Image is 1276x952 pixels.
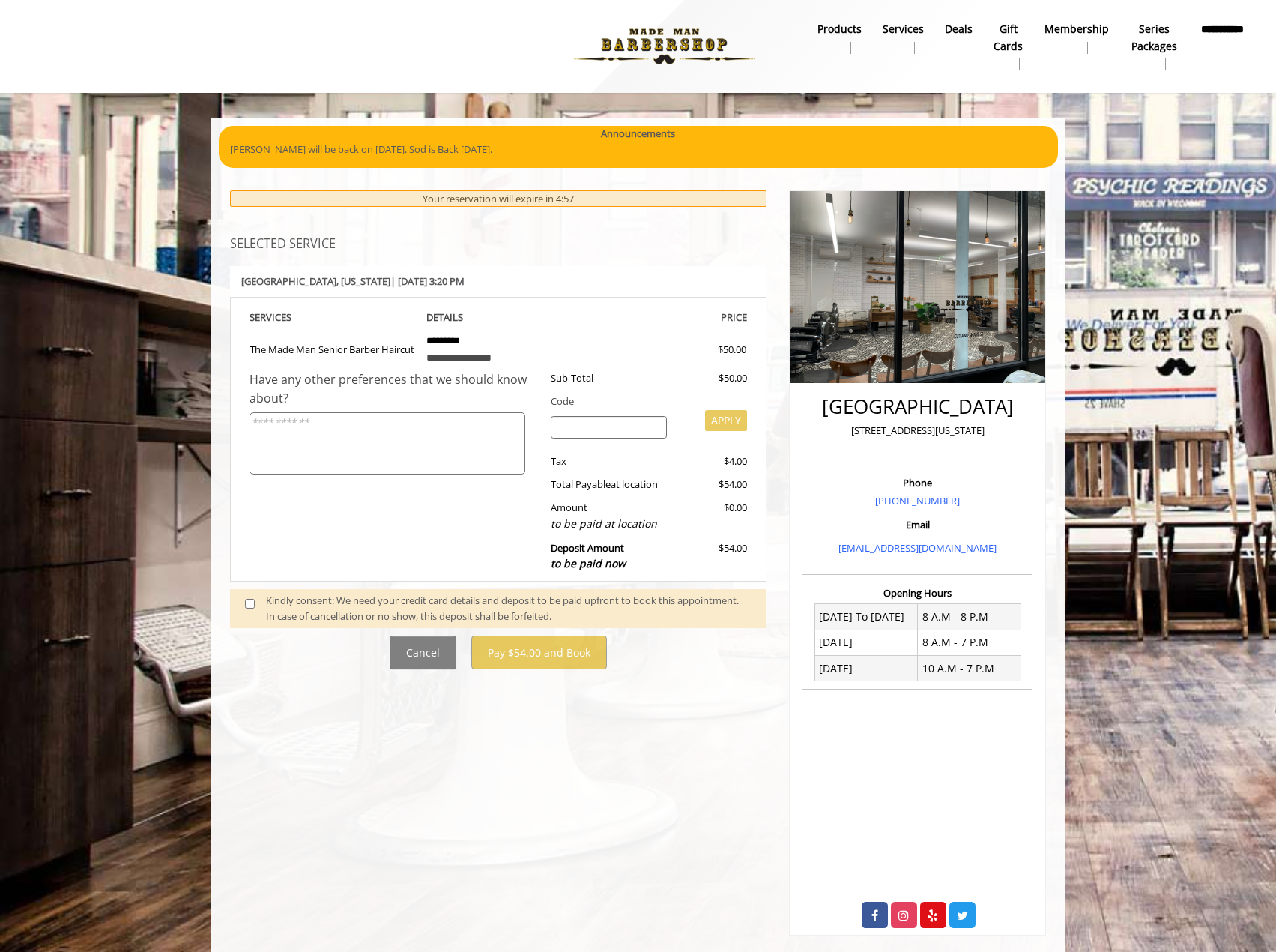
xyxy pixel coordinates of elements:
td: 10 A.M - 7 P.M [918,656,1021,681]
button: Pay $54.00 and Book [471,636,607,669]
td: [DATE] [814,630,918,655]
button: APPLY [705,410,747,431]
div: $54.00 [678,540,747,573]
a: MembershipMembership [1034,19,1119,58]
div: Kindly consent: We need your credit card details and deposit to be paid upfront to book this appo... [266,593,752,624]
div: Sub-Total [539,370,678,386]
b: Series packages [1130,21,1180,55]
b: Services [883,21,924,37]
b: Membership [1044,21,1109,37]
a: Series packagesSeries packages [1119,19,1191,74]
b: Deals [945,21,973,37]
div: Your reservation will expire in 4:57 [230,190,767,208]
span: , [US_STATE] [336,274,390,288]
a: [PHONE_NUMBER] [875,494,960,507]
a: [EMAIL_ADDRESS][DOMAIN_NAME] [838,541,997,555]
div: $4.00 [678,454,747,469]
h3: Opening Hours [802,588,1032,598]
h2: [GEOGRAPHIC_DATA] [806,396,1029,418]
b: Deposit Amount [551,541,626,571]
span: to be paid now [551,556,626,570]
a: Productsproducts [807,19,872,58]
td: [DATE] To [DATE] [814,604,918,630]
div: $50.00 [678,370,747,386]
div: Tax [539,454,678,469]
div: Total Payable [539,477,678,492]
th: SERVICE [250,309,416,326]
a: ServicesServices [872,19,934,58]
td: 8 A.M - 8 P.M [918,604,1021,630]
b: Announcements [601,126,675,142]
div: Code [539,394,747,409]
td: [DATE] [814,656,918,681]
span: at location [611,477,658,491]
button: Cancel [390,636,456,669]
div: Have any other preferences that we should know about? [250,370,540,409]
td: The Made Man Senior Barber Haircut [250,326,416,370]
a: DealsDeals [934,19,983,58]
th: DETAILS [415,309,581,326]
p: [STREET_ADDRESS][US_STATE] [806,423,1029,439]
div: $0.00 [678,500,747,532]
th: PRICE [581,309,748,326]
div: $50.00 [664,342,746,358]
div: $54.00 [678,477,747,492]
b: products [817,21,862,37]
h3: Phone [806,477,1029,488]
h3: Email [806,519,1029,530]
td: 8 A.M - 7 P.M [918,630,1021,655]
div: to be paid at location [551,516,667,532]
b: [GEOGRAPHIC_DATA] | [DATE] 3:20 PM [241,274,465,288]
b: gift cards [994,21,1023,55]
a: Gift cardsgift cards [983,19,1033,74]
img: Made Man Barbershop logo [561,5,767,88]
h3: SELECTED SERVICE [230,238,767,251]
p: [PERSON_NAME] will be back on [DATE]. Sod is Back [DATE]. [230,142,1047,157]
span: S [286,310,291,324]
div: Amount [539,500,678,532]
